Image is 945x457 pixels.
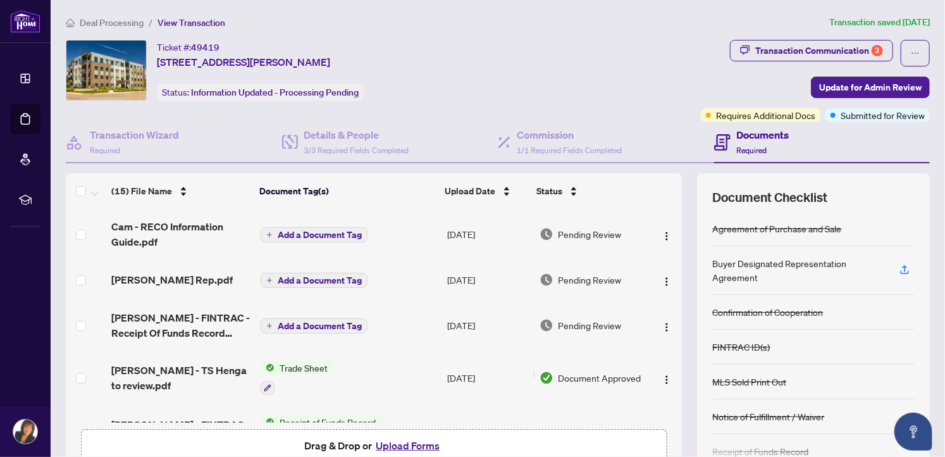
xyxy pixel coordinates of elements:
span: Requires Additional Docs [716,108,815,122]
td: [DATE] [442,209,534,260]
th: Status [531,173,646,209]
button: Add a Document Tag [261,272,367,289]
span: plus [266,323,273,329]
img: IMG-X12319502_1.jpg [66,41,146,100]
button: Status IconTrade Sheet [261,361,333,395]
span: Deal Processing [80,17,144,28]
article: Transaction saved [DATE] [829,15,930,30]
th: Upload Date [440,173,531,209]
span: Trade Sheet [275,361,333,375]
span: [PERSON_NAME] Rep.pdf [111,272,233,287]
button: Upload Forms [372,437,443,454]
span: Submitted for Review [841,108,925,122]
span: Add a Document Tag [278,322,362,330]
span: Pending Review [559,273,622,287]
span: home [66,18,75,27]
div: Transaction Communication [755,41,883,61]
img: Logo [662,322,672,332]
span: 3/3 Required Fields Completed [304,146,409,155]
img: Logo [662,375,672,385]
img: Status Icon [261,361,275,375]
div: Ticket #: [157,40,219,54]
button: Logo [657,270,677,290]
span: Pending Review [559,227,622,241]
div: Buyer Designated Representation Agreement [712,256,884,284]
div: Confirmation of Cooperation [712,305,823,319]
span: plus [266,277,273,284]
span: (15) File Name [111,184,172,198]
th: Document Tag(s) [254,173,440,209]
button: Status IconReceipt of Funds Record [261,415,381,449]
img: Logo [662,277,672,287]
button: Update for Admin Review [811,77,930,98]
h4: Commission [517,127,622,142]
button: Open asap [894,413,932,451]
h4: Documents [737,127,789,142]
img: Document Status [540,227,553,241]
button: Add a Document Tag [261,227,367,243]
span: Receipt of Funds Record [275,415,381,429]
span: Required [737,146,767,155]
span: Information Updated - Processing Pending [191,87,359,98]
div: MLS Sold Print Out [712,375,786,389]
span: Add a Document Tag [278,230,362,239]
img: Document Status [540,318,553,332]
div: Agreement of Purchase and Sale [712,222,841,235]
td: [DATE] [442,260,534,300]
button: Logo [657,315,677,335]
button: Transaction Communication3 [730,40,893,61]
button: Add a Document Tag [261,227,367,242]
button: Logo [657,368,677,388]
span: Drag & Drop or [304,437,443,454]
img: Document Status [540,273,553,287]
span: Status [536,184,562,198]
img: Logo [662,231,672,241]
span: [STREET_ADDRESS][PERSON_NAME] [157,54,330,70]
span: plus [266,232,273,238]
button: Add a Document Tag [261,318,367,334]
span: Document Checklist [712,189,827,206]
span: Add a Document Tag [278,276,362,285]
span: Pending Review [559,318,622,332]
span: 1/1 Required Fields Completed [517,146,622,155]
th: (15) File Name [106,173,254,209]
button: Logo [657,224,677,244]
td: [DATE] [442,300,534,351]
li: / [149,15,152,30]
span: Document Approved [559,371,641,385]
span: ellipsis [911,49,920,58]
span: [PERSON_NAME] - FINTRAC - Receipt Of Funds Record 20.pdf [111,310,250,341]
img: Status Icon [261,415,275,429]
img: logo [10,9,40,33]
span: [PERSON_NAME] - FINTRAC - Receipt Of Funds Record 20 1.pdf [111,417,250,448]
span: 49419 [191,42,219,53]
button: Add a Document Tag [261,273,367,288]
td: [DATE] [442,351,534,405]
div: Status: [157,84,364,101]
span: Update for Admin Review [819,77,922,97]
h4: Transaction Wizard [90,127,179,142]
div: FINTRAC ID(s) [712,340,770,354]
img: Document Status [540,371,553,385]
h4: Details & People [304,127,409,142]
button: Add a Document Tag [261,318,367,334]
span: Required [90,146,120,155]
span: [PERSON_NAME] - TS Henga to review.pdf [111,363,250,393]
div: 3 [872,45,883,56]
span: View Transaction [157,17,225,28]
span: Upload Date [445,184,495,198]
div: Notice of Fulfillment / Waiver [712,410,824,423]
img: Profile Icon [13,420,37,444]
span: Cam - RECO Information Guide.pdf [111,219,250,249]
